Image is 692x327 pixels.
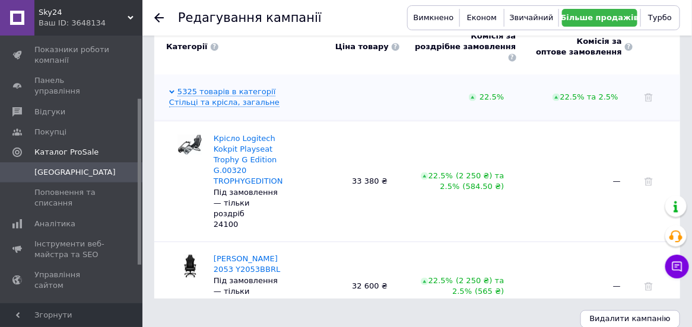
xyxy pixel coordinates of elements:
[34,301,110,322] span: Гаманець компанії
[456,171,493,181] div: ( 2 250 ₴ )
[648,13,672,22] span: Турбо
[528,281,621,292] span: —
[166,41,208,52] span: Категорії
[34,75,110,97] span: Панель управління
[178,12,322,24] div: Редагування кампанії
[34,147,99,158] span: Каталог ProSale
[352,177,388,185] span: 33 380 ₴
[561,13,639,22] span: Більше продажів
[665,255,689,278] button: Чат з покупцем
[536,36,622,57] span: Комісія за оптове замовлення
[214,134,283,186] a: Крісло Logitech Kokpit Playseat Trophy G Edition G.00320 TROPHYGEDITION
[214,220,238,229] span: 24100
[414,13,454,22] span: Вимкнено
[467,13,497,22] span: Економ
[214,276,283,309] div: Під замовлення — тільки роздріб
[469,94,477,101] img: arrow
[34,239,110,260] span: Інструменти веб-майстра та SEO
[528,176,621,187] span: —
[475,287,504,297] div: ( 565 ₴ )
[154,13,164,23] div: Повернутися назад
[39,7,128,18] span: Sky24
[178,135,202,155] img: Крісло Logitech Kokpit Playseat Trophy G Edition G.00320 TROPHYGEDITION
[456,276,493,287] div: ( 2 250 ₴ )
[553,92,621,101] span: 22.5% та 2.5%
[214,255,280,274] a: [PERSON_NAME] 2053 Y2053BBRL
[421,278,428,286] img: arrow
[562,9,637,27] button: Більше продажів
[169,87,280,107] a: 5325 товарів в категорії Стільці та крісла, загальне
[34,219,75,229] span: Аналітика
[335,41,389,52] span: Ціна товару
[214,187,283,220] div: Під замовлення — тільки роздріб
[421,277,504,296] span: 22.5% та 2.5%
[184,255,196,278] img: Крісло Yumisu 2053 Y2053BBRL
[411,9,456,27] button: Вимкнено
[34,127,66,137] span: Покупці
[421,171,504,191] span: 22.5% та 2.5%
[34,270,110,291] span: Управління сайтом
[34,107,65,117] span: Відгуки
[352,282,388,291] span: 32 600 ₴
[463,181,504,192] div: ( 584.50 ₴ )
[590,315,671,323] span: Видалити кампанію
[34,187,110,209] span: Поповнення та списання
[507,9,556,27] button: Звичайний
[415,31,516,52] span: Комісія за роздрібне замовлення
[553,94,560,101] img: arrow
[644,9,677,27] button: Турбо
[39,18,142,28] div: Ваш ID: 3648134
[34,167,116,178] span: [GEOGRAPHIC_DATA]
[463,9,501,27] button: Економ
[480,92,504,101] span: 22.5%
[421,172,428,180] img: arrow
[510,13,554,22] span: Звичайний
[34,44,110,66] span: Показники роботи компанії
